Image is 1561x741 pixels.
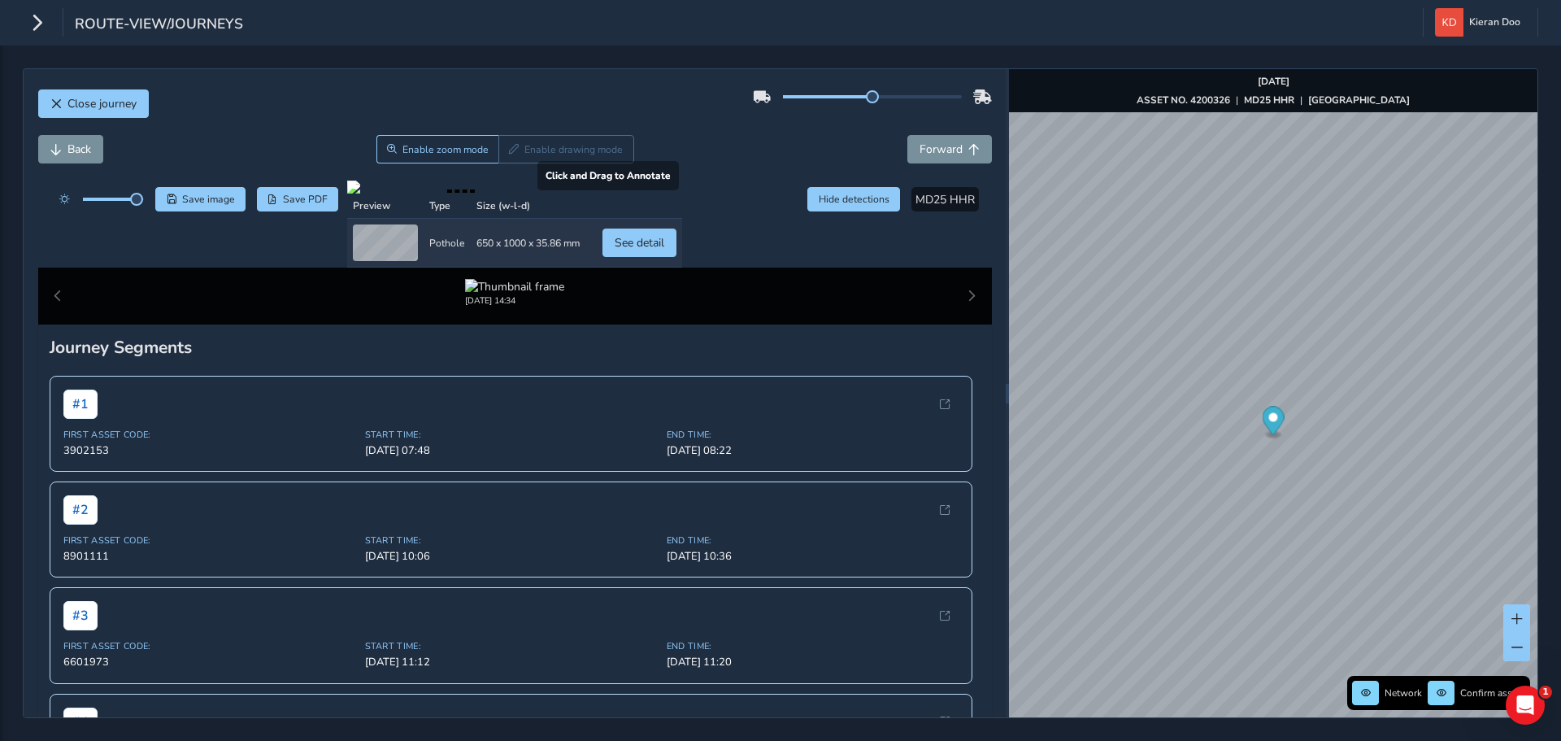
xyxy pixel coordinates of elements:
[1258,75,1289,88] strong: [DATE]
[63,549,355,564] span: 8901111
[257,187,339,211] button: PDF
[1469,8,1520,37] span: Kieran Doo
[1460,687,1525,700] span: Confirm assets
[471,219,585,268] td: 650 x 1000 x 35.86 mm
[1539,686,1552,699] span: 1
[915,192,975,207] span: MD25 HHR
[75,14,243,37] span: route-view/journeys
[1506,686,1545,725] iframe: Intercom live chat
[365,549,657,564] span: [DATE] 10:06
[182,193,235,206] span: Save image
[1244,94,1294,107] strong: MD25 HHR
[38,89,149,118] button: Close journey
[602,229,676,257] button: See detail
[365,534,657,547] span: Start Time:
[667,640,959,652] span: End Time:
[38,135,103,163] button: Back
[1435,8,1526,37] button: Kieran Doo
[283,193,328,206] span: Save PDF
[365,655,657,669] span: [DATE] 11:12
[365,429,657,441] span: Start Time:
[63,443,355,458] span: 3902153
[667,655,959,669] span: [DATE] 11:20
[63,429,355,441] span: First Asset Code:
[615,235,664,251] span: See detail
[667,534,959,547] span: End Time:
[1385,687,1422,700] span: Network
[365,443,657,458] span: [DATE] 07:48
[1435,8,1463,37] img: diamond-layout
[465,279,564,294] img: Thumbnail frame
[907,135,992,163] button: Forward
[63,390,98,419] span: # 1
[50,336,981,359] div: Journey Segments
[424,219,471,268] td: Pothole
[667,549,959,564] span: [DATE] 10:36
[1137,94,1410,107] div: | |
[63,708,98,737] span: # 4
[67,142,91,157] span: Back
[667,443,959,458] span: [DATE] 08:22
[63,640,355,652] span: First Asset Code:
[667,429,959,441] span: End Time:
[365,640,657,652] span: Start Time:
[402,143,489,156] span: Enable zoom mode
[67,96,137,111] span: Close journey
[63,495,98,525] span: # 2
[63,601,98,630] span: # 3
[376,135,499,163] button: Zoom
[63,655,355,669] span: 6601973
[920,142,963,157] span: Forward
[819,193,889,206] span: Hide detections
[63,534,355,547] span: First Asset Code:
[1263,407,1285,440] div: Map marker
[465,294,564,307] div: [DATE] 14:34
[155,187,246,211] button: Save
[1308,94,1410,107] strong: [GEOGRAPHIC_DATA]
[807,187,900,211] button: Hide detections
[1137,94,1230,107] strong: ASSET NO. 4200326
